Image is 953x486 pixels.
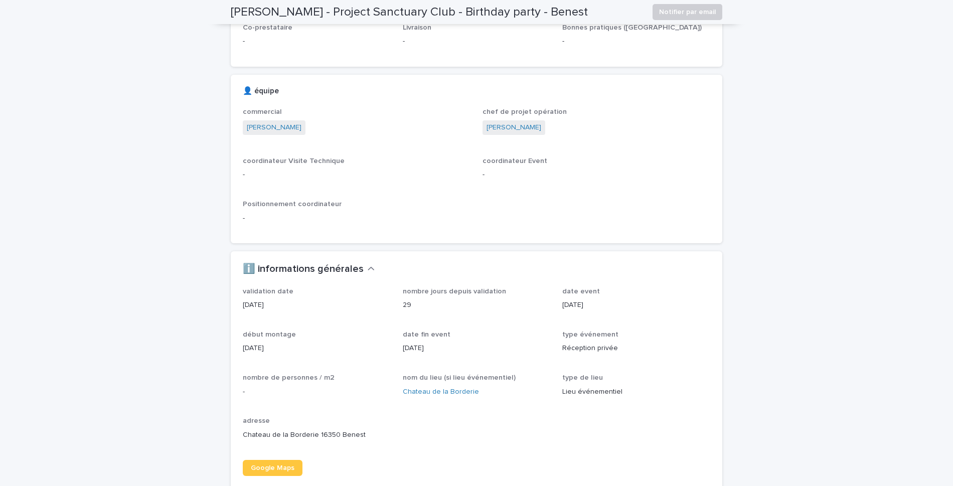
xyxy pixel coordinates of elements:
span: Google Maps [251,464,294,471]
span: date event [562,288,600,295]
p: - [562,36,710,47]
a: [PERSON_NAME] [487,122,541,133]
p: [DATE] [243,343,391,354]
p: - [243,170,470,180]
span: coordinateur Event [483,157,547,165]
p: - [483,170,710,180]
p: - [403,36,551,47]
h2: [PERSON_NAME] - Project Sanctuary Club - Birthday party - Benest [231,5,588,20]
span: Notifier par email [659,7,716,17]
span: début montage [243,331,296,338]
span: type événement [562,331,618,338]
span: nom du lieu (si lieu événementiel) [403,374,516,381]
span: Livraison [403,24,431,31]
span: nombre de personnes / m2 [243,374,335,381]
span: adresse [243,417,270,424]
h2: ℹ️ informations générales [243,263,364,275]
button: ℹ️ informations générales [243,263,375,275]
p: 29 [403,300,551,310]
p: - [243,36,391,47]
p: Lieu événementiel [562,387,710,397]
p: [DATE] [562,300,710,310]
span: type de lieu [562,374,603,381]
span: commercial [243,108,282,115]
span: Bonnes pratiques ([GEOGRAPHIC_DATA]) [562,24,702,31]
span: chef de projet opération [483,108,567,115]
a: Chateau de la Borderie [403,387,479,397]
p: Réception privée [562,343,710,354]
a: Google Maps [243,460,302,476]
span: validation date [243,288,293,295]
p: Chateau de la Borderie 16350 Benest [243,430,391,440]
p: [DATE] [403,343,551,354]
span: date fin event [403,331,450,338]
span: Co-prestataire [243,24,292,31]
p: [DATE] [243,300,391,310]
span: coordinateur Visite Technique [243,157,345,165]
a: [PERSON_NAME] [247,122,301,133]
button: Notifier par email [653,4,722,20]
span: nombre jours depuis validation [403,288,506,295]
span: Positionnement coordinateur [243,201,342,208]
p: - [243,387,391,397]
p: - [243,213,470,224]
h2: 👤 équipe [243,87,279,96]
